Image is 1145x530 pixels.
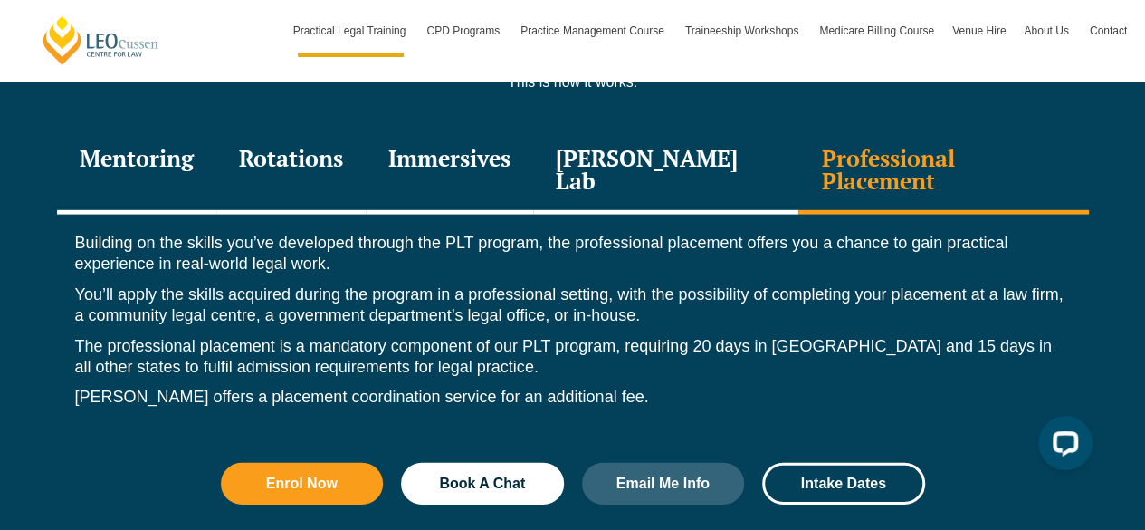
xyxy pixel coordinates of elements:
a: Medicare Billing Course [810,5,943,57]
p: [PERSON_NAME] offers a placement coordination service for an additional fee. [75,387,1071,408]
a: Traineeship Workshops [676,5,810,57]
a: CPD Programs [417,5,511,57]
span: Book A Chat [439,477,525,491]
span: Email Me Info [616,477,710,491]
div: [PERSON_NAME] Lab [533,129,799,215]
a: [PERSON_NAME] Centre for Law [41,14,161,66]
p: You’ll apply the skills acquired during the program in a professional setting, with the possibili... [75,284,1071,327]
a: Practical Legal Training [284,5,418,57]
a: About Us [1015,5,1080,57]
a: Email Me Info [582,463,745,505]
span: Enrol Now [266,477,338,491]
div: Immersives [366,129,533,215]
a: Contact [1081,5,1136,57]
a: Intake Dates [762,463,925,505]
p: Building on the skills you’ve developed through the PLT program, the professional placement offer... [75,233,1071,275]
div: Rotations [216,129,366,215]
a: Venue Hire [943,5,1015,57]
a: Enrol Now [221,463,384,505]
div: Professional Placement [798,129,1088,215]
div: Our PLT program is designed to help you be the Whole Lawyer by developing your technical capabili... [57,53,1089,111]
iframe: LiveChat chat widget [1024,409,1100,485]
p: The professional placement is a mandatory component of our PLT program, requiring 20 days in [GEO... [75,336,1071,379]
a: Book A Chat [401,463,564,505]
span: Intake Dates [801,477,886,491]
a: Practice Management Course [511,5,676,57]
div: Mentoring [57,129,216,215]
